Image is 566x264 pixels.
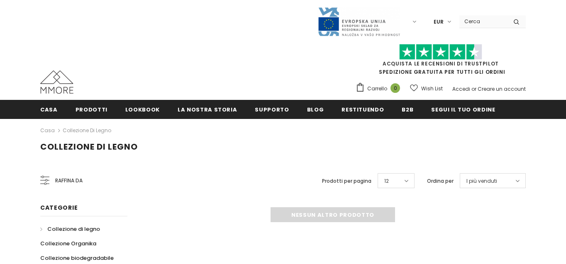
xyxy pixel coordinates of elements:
[466,177,497,185] span: I più venduti
[40,236,96,251] a: Collezione Organika
[40,141,138,153] span: Collezione di legno
[383,60,499,67] a: Acquista le recensioni di TrustPilot
[390,83,400,93] span: 0
[342,106,384,114] span: Restituendo
[307,100,324,119] a: Blog
[76,100,107,119] a: Prodotti
[40,240,96,247] span: Collezione Organika
[307,106,324,114] span: Blog
[434,18,444,26] span: EUR
[459,15,507,27] input: Search Site
[356,82,404,95] a: Carrello 0
[356,48,526,75] span: SPEDIZIONE GRATUITA PER TUTTI GLI ORDINI
[431,106,495,114] span: Segui il tuo ordine
[452,85,470,92] a: Accedi
[317,18,400,25] a: Javni Razpis
[322,177,371,185] label: Prodotti per pagina
[427,177,454,185] label: Ordina per
[255,100,289,119] a: supporto
[178,106,237,114] span: La nostra storia
[399,44,482,60] img: Fidati di Pilot Stars
[40,203,78,212] span: Categorie
[384,177,389,185] span: 12
[367,85,387,93] span: Carrello
[410,81,443,96] a: Wish List
[125,100,160,119] a: Lookbook
[40,222,100,236] a: Collezione di legno
[63,127,111,134] a: Collezione di legno
[431,100,495,119] a: Segui il tuo ordine
[40,126,55,136] a: Casa
[421,85,443,93] span: Wish List
[76,106,107,114] span: Prodotti
[40,254,114,262] span: Collezione biodegradabile
[47,225,100,233] span: Collezione di legno
[317,7,400,37] img: Javni Razpis
[40,106,58,114] span: Casa
[342,100,384,119] a: Restituendo
[255,106,289,114] span: supporto
[55,176,83,185] span: Raffina da
[125,106,160,114] span: Lookbook
[478,85,526,92] a: Creare un account
[178,100,237,119] a: La nostra storia
[40,100,58,119] a: Casa
[402,100,413,119] a: B2B
[402,106,413,114] span: B2B
[40,70,73,94] img: Casi MMORE
[471,85,476,92] span: or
